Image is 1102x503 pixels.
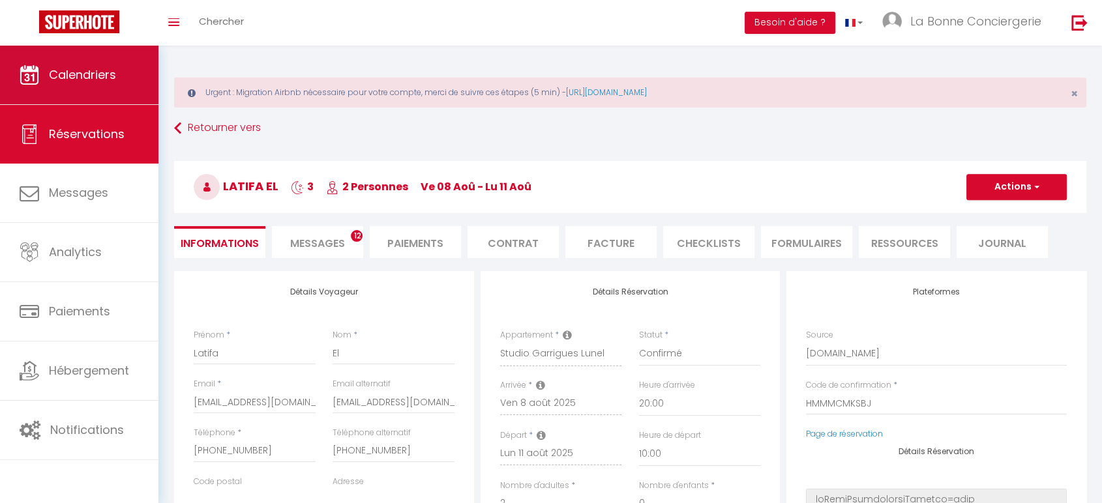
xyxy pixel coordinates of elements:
[326,179,408,194] span: 2 Personnes
[194,329,224,341] label: Prénom
[1071,14,1088,31] img: logout
[194,476,242,488] label: Code postal
[566,87,647,98] a: [URL][DOMAIN_NAME]
[370,226,461,258] li: Paiements
[639,429,701,442] label: Heure de départ
[174,78,1086,108] div: Urgent : Migration Airbnb nécessaire pour votre compte, merci de suivre ces étapes (5 min) -
[761,226,852,258] li: FORMULAIRES
[49,184,108,201] span: Messages
[806,379,891,392] label: Code de confirmation
[49,244,102,260] span: Analytics
[500,429,527,442] label: Départ
[806,447,1067,456] h4: Détails Réservation
[333,476,364,488] label: Adresse
[1071,85,1078,102] span: ×
[663,226,754,258] li: CHECKLISTS
[50,422,124,438] span: Notifications
[882,12,902,31] img: ...
[806,428,883,439] a: Page de réservation
[174,226,265,258] li: Informations
[49,362,129,379] span: Hébergement
[194,378,215,390] label: Email
[500,480,569,492] label: Nombre d'adultes
[333,427,411,439] label: Téléphone alternatif
[194,427,235,439] label: Téléphone
[194,287,454,296] h4: Détails Voyageur
[565,226,657,258] li: Facture
[639,480,709,492] label: Nombre d'enfants
[194,178,278,194] span: Latifa El
[957,226,1048,258] li: Journal
[859,226,950,258] li: Ressources
[500,379,526,392] label: Arrivée
[421,179,531,194] span: ve 08 Aoû - lu 11 Aoû
[10,5,50,44] button: Ouvrir le widget de chat LiveChat
[500,329,553,341] label: Appartement
[910,13,1041,29] span: La Bonne Conciergerie
[199,14,244,28] span: Chercher
[49,126,125,142] span: Réservations
[500,287,761,296] h4: Détails Réservation
[291,179,314,194] span: 3
[468,226,559,258] li: Contrat
[351,230,363,242] span: 12
[1071,88,1078,100] button: Close
[290,236,345,251] span: Messages
[806,329,833,341] label: Source
[966,174,1067,200] button: Actions
[174,117,1086,140] a: Retourner vers
[333,378,391,390] label: Email alternatif
[39,10,119,33] img: Super Booking
[49,66,116,83] span: Calendriers
[639,329,663,341] label: Statut
[745,12,835,34] button: Besoin d'aide ?
[333,329,351,341] label: Nom
[806,287,1067,296] h4: Plateformes
[639,379,695,392] label: Heure d'arrivée
[49,303,110,319] span: Paiements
